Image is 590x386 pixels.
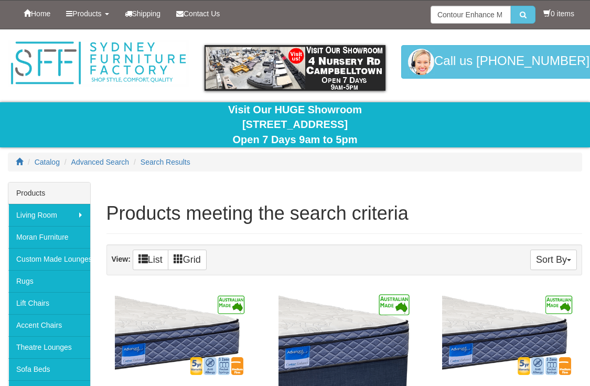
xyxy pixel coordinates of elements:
a: Home [16,1,58,27]
img: Sydney Furniture Factory [8,40,189,87]
a: Custom Made Lounges [8,248,90,270]
span: Home [31,9,50,18]
a: Lift Chairs [8,292,90,314]
img: showroom.gif [205,45,385,91]
a: Contact Us [168,1,228,27]
a: Sofa Beds [8,358,90,380]
a: Products [58,1,116,27]
input: Site search [431,6,511,24]
a: List [133,250,168,270]
a: Search Results [141,158,190,166]
a: Accent Chairs [8,314,90,336]
span: Products [72,9,101,18]
a: Shipping [117,1,169,27]
a: Moran Furniture [8,226,90,248]
img: Contour Enhance MediumFirm Double Mattress [112,292,249,377]
div: Products [8,183,90,204]
span: Contact Us [184,9,220,18]
span: Shipping [132,9,161,18]
img: Contour Enhance MediumFirm King Mattress [439,292,576,377]
li: 0 items [543,8,574,19]
a: Theatre Lounges [8,336,90,358]
a: Grid [168,250,207,270]
a: Rugs [8,270,90,292]
h1: Products meeting the search criteria [106,203,583,224]
a: Advanced Search [71,158,130,166]
div: Visit Our HUGE Showroom [STREET_ADDRESS] Open 7 Days 9am to 5pm [8,102,582,147]
a: Living Room [8,204,90,226]
button: Sort By [530,250,577,270]
strong: View: [112,255,131,263]
a: Catalog [35,158,60,166]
